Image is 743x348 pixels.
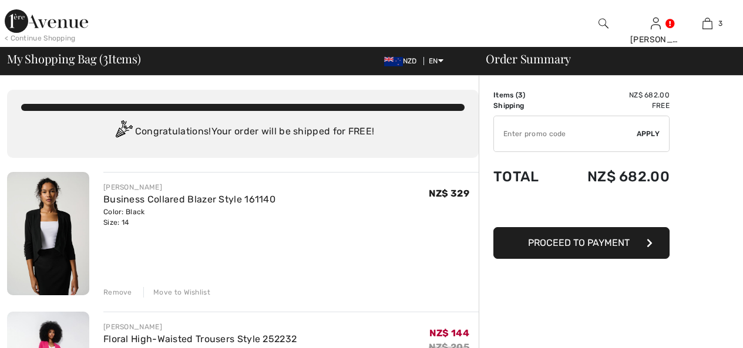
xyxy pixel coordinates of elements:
[651,18,661,29] a: Sign In
[429,327,469,339] span: NZ$ 144
[493,100,556,111] td: Shipping
[556,90,670,100] td: NZ$ 682.00
[493,90,556,100] td: Items ( )
[630,33,681,46] div: [PERSON_NAME]
[651,16,661,31] img: My Info
[7,53,141,65] span: My Shopping Bag ( Items)
[5,33,76,43] div: < Continue Shopping
[718,18,722,29] span: 3
[494,116,637,151] input: Promo code
[103,287,132,298] div: Remove
[112,120,135,144] img: Congratulation2.svg
[518,91,523,99] span: 3
[103,50,108,65] span: 3
[7,172,89,295] img: Business Collared Blazer Style 161140
[5,9,88,33] img: 1ère Avenue
[556,157,670,197] td: NZ$ 682.00
[493,197,670,223] iframe: PayPal
[143,287,210,298] div: Move to Wishlist
[556,100,670,111] td: Free
[702,16,712,31] img: My Bag
[528,237,630,248] span: Proceed to Payment
[472,53,736,65] div: Order Summary
[429,188,469,199] span: NZ$ 329
[429,57,443,65] span: EN
[384,57,403,66] img: New Zealand Dollar
[103,322,297,332] div: [PERSON_NAME]
[21,120,465,144] div: Congratulations! Your order will be shipped for FREE!
[103,182,275,192] div: [PERSON_NAME]
[103,207,275,228] div: Color: Black Size: 14
[103,194,275,205] a: Business Collared Blazer Style 161140
[384,57,422,65] span: NZD
[637,129,660,139] span: Apply
[682,16,733,31] a: 3
[493,227,670,259] button: Proceed to Payment
[103,333,297,344] a: Floral High-Waisted Trousers Style 252232
[599,16,608,31] img: search the website
[493,157,556,197] td: Total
